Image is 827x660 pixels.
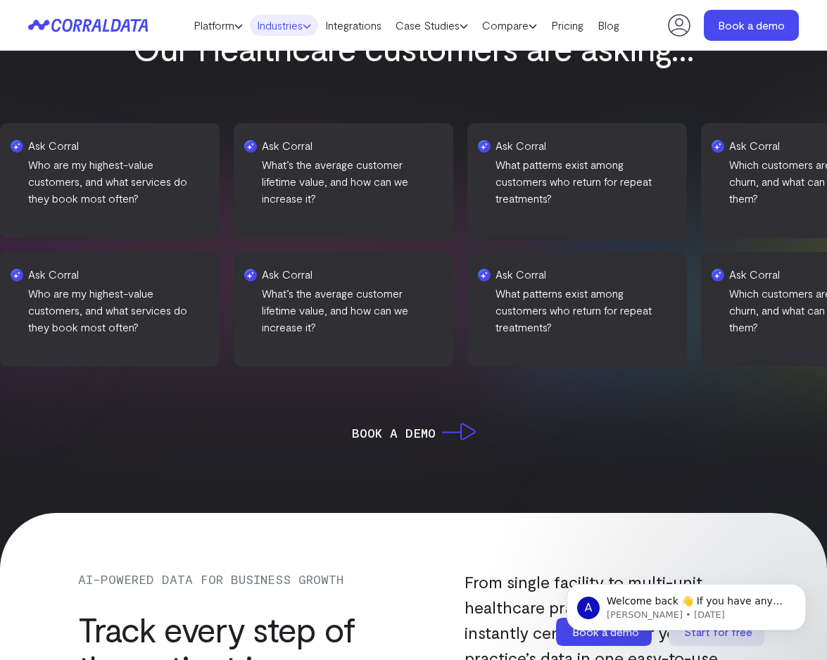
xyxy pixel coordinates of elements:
a: Integrations [318,15,389,36]
p: What’s the average customer lifetime value, and how can we increase it? [279,285,456,336]
a: Case Studies [389,15,475,36]
a: Book a demo [704,10,799,41]
h4: Ask Corral [493,137,670,154]
a: Book a Demo [352,423,476,443]
h4: Ask Corral [45,266,222,283]
a: Platform [187,15,250,36]
p: Who are my highest-value customers, and what services do they book most often? [25,156,203,207]
p: Who are my highest-value customers, and what services do they book most often? [45,285,222,336]
iframe: Intercom notifications message [545,554,827,653]
h4: Ask Corral [259,137,436,154]
a: Pricing [544,15,591,36]
p: What patterns exist among customers who return for repeat treatments? [512,285,690,336]
a: Blog [591,15,626,36]
p: AI-POWERED DATA FOR BUSINESS GROWTH [78,569,405,589]
a: Industries [250,15,318,36]
h4: Ask Corral [512,266,690,283]
h4: Ask Corral [25,137,203,154]
h4: Ask Corral [279,266,456,283]
p: What’s the average customer lifetime value, and how can we increase it? [259,156,436,207]
p: What patterns exist among customers who return for repeat treatments? [493,156,670,207]
a: Compare [475,15,544,36]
